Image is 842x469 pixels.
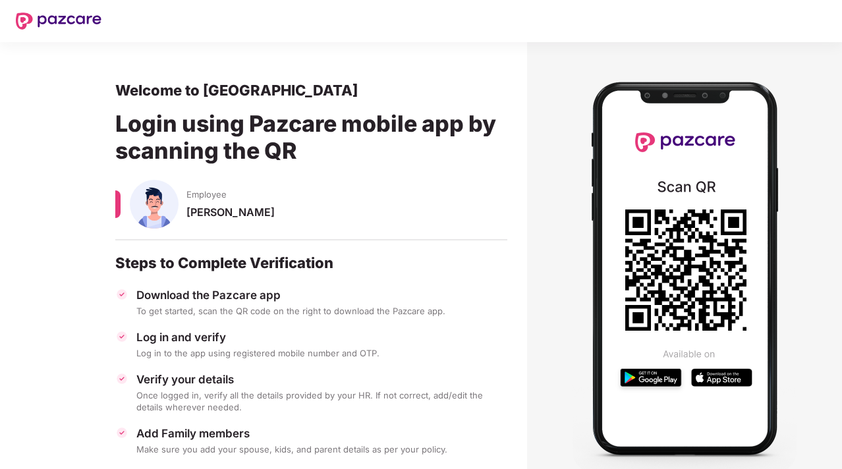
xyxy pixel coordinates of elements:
[136,389,507,413] div: Once logged in, verify all the details provided by your HR. If not correct, add/edit the details ...
[136,305,507,317] div: To get started, scan the QR code on the right to download the Pazcare app.
[115,254,507,272] div: Steps to Complete Verification
[136,426,507,441] div: Add Family members
[136,347,507,359] div: Log in to the app using registered mobile number and OTP.
[115,288,128,301] img: svg+xml;base64,PHN2ZyBpZD0iVGljay0zMngzMiIgeG1sbnM9Imh0dHA6Ly93d3cudzMub3JnLzIwMDAvc3ZnIiB3aWR0aD...
[115,99,507,180] div: Login using Pazcare mobile app by scanning the QR
[115,426,128,439] img: svg+xml;base64,PHN2ZyBpZD0iVGljay0zMngzMiIgeG1sbnM9Imh0dHA6Ly93d3cudzMub3JnLzIwMDAvc3ZnIiB3aWR0aD...
[136,288,507,302] div: Download the Pazcare app
[136,372,507,387] div: Verify your details
[186,206,507,231] div: [PERSON_NAME]
[136,443,507,455] div: Make sure you add your spouse, kids, and parent details as per your policy.
[186,188,227,200] span: Employee
[16,13,101,30] img: New Pazcare Logo
[115,81,507,99] div: Welcome to [GEOGRAPHIC_DATA]
[115,330,128,343] img: svg+xml;base64,PHN2ZyBpZD0iVGljay0zMngzMiIgeG1sbnM9Imh0dHA6Ly93d3cudzMub3JnLzIwMDAvc3ZnIiB3aWR0aD...
[136,330,507,345] div: Log in and verify
[130,180,179,229] img: svg+xml;base64,PHN2ZyBpZD0iU3BvdXNlX01hbGUiIHhtbG5zPSJodHRwOi8vd3d3LnczLm9yZy8yMDAwL3N2ZyIgeG1sbn...
[115,372,128,385] img: svg+xml;base64,PHN2ZyBpZD0iVGljay0zMngzMiIgeG1sbnM9Imh0dHA6Ly93d3cudzMub3JnLzIwMDAvc3ZnIiB3aWR0aD...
